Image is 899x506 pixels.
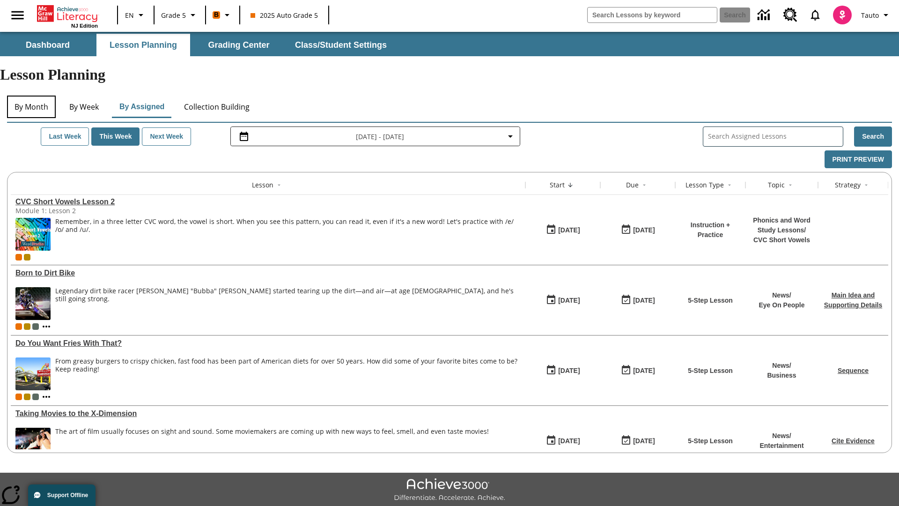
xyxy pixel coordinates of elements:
p: News / [767,361,796,371]
button: Select the date range menu item [235,131,516,142]
button: Sort [639,179,650,191]
div: Module 1: Lesson 2 [15,206,156,215]
button: Lesson Planning [96,34,190,56]
p: News / [759,431,803,441]
span: [DATE] - [DATE] [356,132,404,141]
input: Search Assigned Lessons [708,130,843,143]
button: Class/Student Settings [287,34,394,56]
input: search field [588,7,717,22]
div: Remember, in a three letter CVC word, the vowel is short. When you see this pattern, you can read... [55,218,521,251]
button: By Month [7,96,56,118]
button: Grade: Grade 5, Select a grade [157,7,202,23]
a: Resource Center, Will open in new tab [778,2,803,28]
div: [DATE] [633,365,655,377]
div: Taking Movies to the X-Dimension [15,409,521,418]
p: Phonics and Word Study Lessons / [750,216,813,235]
button: Print Preview [825,150,892,169]
a: Main Idea and Supporting Details [824,291,882,309]
button: This Week [91,127,140,146]
span: 2025 Auto Grade 5 [251,10,318,20]
button: Boost Class color is orange. Change class color [209,7,236,23]
button: Search [854,126,892,147]
button: 08/18/25: First time the lesson was available [543,432,583,450]
p: Business [767,371,796,380]
a: Notifications [803,3,827,27]
p: 5-Step Lesson [688,366,733,376]
div: New 2025 class [24,323,30,330]
div: Topic [768,180,785,190]
button: Grading Center [192,34,286,56]
div: Lesson [252,180,273,190]
div: Due [626,180,639,190]
div: Current Class [15,323,22,330]
div: Lesson Type [685,180,724,190]
button: Select a new avatar [827,3,857,27]
p: 5-Step Lesson [688,296,733,305]
img: One of the first McDonald's stores, with the iconic red sign and golden arches. [15,357,51,390]
a: CVC Short Vowels Lesson 2, Lessons [15,198,521,206]
button: Sort [565,179,576,191]
button: 08/18/25: First time the lesson was available [543,362,583,379]
img: avatar image [833,6,852,24]
div: From greasy burgers to crispy chicken, fast food has been part of American diets for over 50 year... [55,357,521,373]
button: By Week [60,96,107,118]
div: Current Class [15,394,22,400]
img: Panel in front of the seats sprays water mist to the happy audience at a 4DX-equipped theater. [15,428,51,461]
p: The art of film usually focuses on sight and sound. Some moviemakers are coming up with new ways ... [55,428,489,436]
button: Support Offline [28,484,96,506]
button: By Assigned [112,96,172,118]
button: Next Week [142,127,191,146]
img: Motocross racer James Stewart flies through the air on his dirt bike. [15,287,51,320]
div: [DATE] [633,435,655,447]
span: NJ Edition [71,23,98,29]
p: News / [759,290,804,300]
div: Born to Dirt Bike [15,269,521,277]
button: 08/18/25: Last day the lesson can be accessed [618,291,658,309]
img: Achieve3000 Differentiate Accelerate Achieve [394,478,505,502]
img: CVC Short Vowels Lesson 2. [15,218,51,251]
span: The art of film usually focuses on sight and sound. Some moviemakers are coming up with new ways ... [55,428,489,461]
button: 08/19/25: First time the lesson was available [543,221,583,239]
div: [DATE] [633,295,655,306]
div: Legendary dirt bike racer James "Bubba" Stewart started tearing up the dirt—and air—at age 4, and... [55,287,521,320]
p: CVC Short Vowels [750,235,813,245]
button: Collection Building [177,96,257,118]
span: Current Class [15,254,22,260]
div: From greasy burgers to crispy chicken, fast food has been part of American diets for over 50 year... [55,357,521,390]
span: B [214,9,219,21]
span: EN [125,10,134,20]
button: Open side menu [4,1,31,29]
p: Remember, in a three letter CVC word, the vowel is short. When you see this pattern, you can read... [55,218,521,234]
p: Instruction + Practice [680,220,741,240]
div: Strategy [835,180,861,190]
button: 08/18/25: First time the lesson was available [543,291,583,309]
a: Do You Want Fries With That?, Lessons [15,339,521,348]
span: Support Offline [47,492,88,499]
button: Language: EN, Select a language [121,7,151,23]
span: Tauto [861,10,879,20]
div: [DATE] [633,224,655,236]
div: New 2025 class [24,254,30,260]
button: Show more classes [41,321,52,332]
a: Data Center [752,2,778,28]
div: OL 2025 Auto Grade 6 [32,394,39,400]
div: OL 2025 Auto Grade 6 [32,323,39,330]
div: Legendary dirt bike racer [PERSON_NAME] "Bubba" [PERSON_NAME] started tearing up the dirt—and air... [55,287,521,303]
div: New 2025 class [24,394,30,400]
span: Grade 5 [161,10,186,20]
div: Start [550,180,565,190]
div: [DATE] [558,224,580,236]
p: 5-Step Lesson [688,436,733,446]
p: Entertainment [759,441,803,451]
div: CVC Short Vowels Lesson 2 [15,198,521,206]
button: Profile/Settings [857,7,895,23]
button: Last Week [41,127,89,146]
button: Sort [785,179,796,191]
a: Born to Dirt Bike, Lessons [15,269,521,277]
